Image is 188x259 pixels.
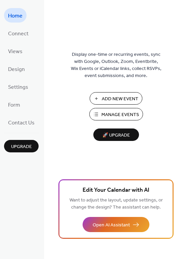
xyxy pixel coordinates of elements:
[8,82,28,92] span: Settings
[90,92,142,105] button: Add New Event
[4,140,39,152] button: Upgrade
[4,115,39,129] a: Contact Us
[8,29,29,39] span: Connect
[8,11,22,21] span: Home
[71,51,161,79] span: Display one-time or recurring events, sync with Google, Outlook, Zoom, Eventbrite, Wix Events or ...
[4,79,32,94] a: Settings
[83,217,149,232] button: Open AI Assistant
[8,100,20,110] span: Form
[69,196,163,212] span: Want to adjust the layout, update settings, or change the design? The assistant can help.
[4,62,29,76] a: Design
[93,128,139,141] button: 🚀 Upgrade
[97,131,135,140] span: 🚀 Upgrade
[89,108,143,120] button: Manage Events
[102,96,138,103] span: Add New Event
[4,44,27,58] a: Views
[8,46,22,57] span: Views
[83,186,149,195] span: Edit Your Calendar with AI
[4,8,27,23] a: Home
[101,111,139,118] span: Manage Events
[11,143,32,150] span: Upgrade
[8,64,25,75] span: Design
[4,26,33,40] a: Connect
[4,97,24,112] a: Form
[8,118,35,128] span: Contact Us
[93,222,130,229] span: Open AI Assistant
